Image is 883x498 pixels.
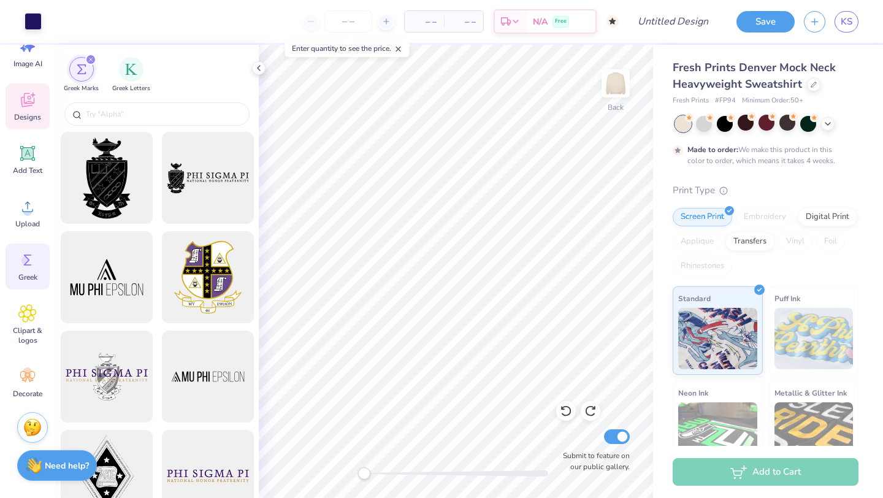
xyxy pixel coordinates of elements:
span: Upload [15,219,40,229]
img: Standard [678,308,757,369]
span: Add Text [13,166,42,175]
a: KS [835,11,858,33]
img: Puff Ink [774,308,854,369]
div: Screen Print [673,208,732,226]
span: – – [451,15,476,28]
span: Greek Marks [64,84,99,93]
div: filter for Greek Marks [64,57,99,93]
img: Greek Marks Image [77,64,86,74]
img: Metallic & Glitter Ink [774,402,854,464]
button: Save [736,11,795,33]
label: Submit to feature on our public gallery. [556,450,630,472]
input: Try "Alpha" [85,108,242,120]
input: – – [324,10,372,33]
div: We make this product in this color to order, which means it takes 4 weeks. [687,144,838,166]
span: Designs [14,112,41,122]
span: Free [555,17,567,26]
div: Rhinestones [673,257,732,275]
div: Transfers [725,232,774,251]
div: Accessibility label [358,467,370,480]
span: # FP94 [715,96,736,106]
span: Greek [18,272,37,282]
span: Clipart & logos [7,326,48,345]
strong: Made to order: [687,145,738,155]
div: Embroidery [736,208,794,226]
div: Print Type [673,183,858,197]
span: Metallic & Glitter Ink [774,386,847,399]
img: Greek Letters Image [125,63,137,75]
span: Greek Letters [112,84,150,93]
span: Fresh Prints Denver Mock Neck Heavyweight Sweatshirt [673,60,836,91]
div: filter for Greek Letters [112,57,150,93]
span: N/A [533,15,548,28]
span: Puff Ink [774,292,800,305]
div: Vinyl [778,232,812,251]
input: Untitled Design [628,9,718,34]
span: – – [412,15,437,28]
div: Back [608,102,624,113]
span: Minimum Order: 50 + [742,96,803,106]
span: Decorate [13,389,42,399]
button: filter button [112,57,150,93]
img: Back [603,71,628,96]
div: Digital Print [798,208,857,226]
span: Image AI [13,59,42,69]
span: Standard [678,292,711,305]
img: Neon Ink [678,402,757,464]
div: Applique [673,232,722,251]
span: Neon Ink [678,386,708,399]
strong: Need help? [45,460,89,472]
button: filter button [64,57,99,93]
div: Foil [816,232,845,251]
span: KS [841,15,852,29]
div: Enter quantity to see the price. [285,40,410,57]
span: Fresh Prints [673,96,709,106]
